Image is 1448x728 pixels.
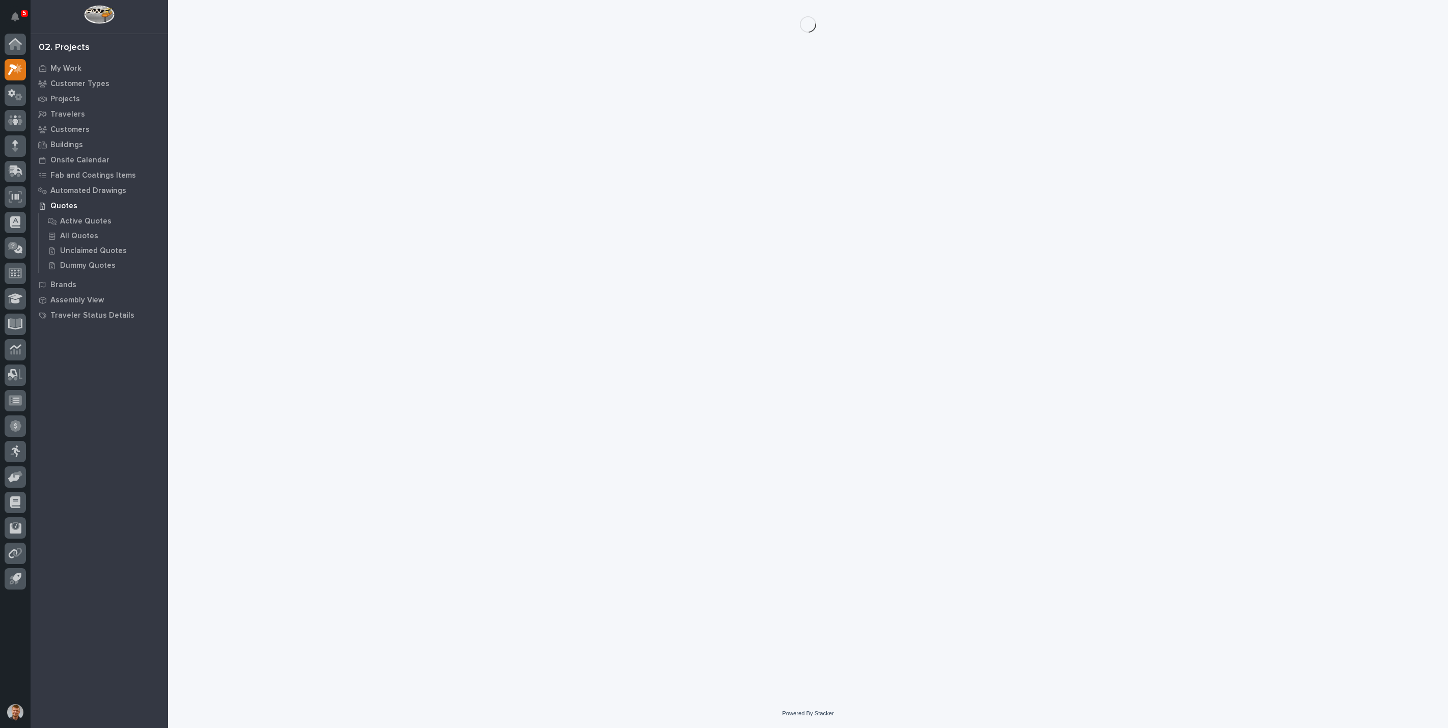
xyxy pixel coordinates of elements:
[50,202,77,211] p: Quotes
[39,258,168,272] a: Dummy Quotes
[31,183,168,198] a: Automated Drawings
[50,95,80,104] p: Projects
[50,311,134,320] p: Traveler Status Details
[31,307,168,323] a: Traveler Status Details
[50,281,76,290] p: Brands
[50,110,85,119] p: Travelers
[31,76,168,91] a: Customer Types
[50,125,90,134] p: Customers
[31,152,168,167] a: Onsite Calendar
[39,42,90,53] div: 02. Projects
[50,64,81,73] p: My Work
[31,167,168,183] a: Fab and Coatings Items
[60,217,112,226] p: Active Quotes
[31,292,168,307] a: Assembly View
[60,246,127,256] p: Unclaimed Quotes
[5,702,26,723] button: users-avatar
[50,141,83,150] p: Buildings
[31,61,168,76] a: My Work
[31,137,168,152] a: Buildings
[84,5,114,24] img: Workspace Logo
[31,198,168,213] a: Quotes
[782,710,833,716] a: Powered By Stacker
[50,171,136,180] p: Fab and Coatings Items
[50,79,109,89] p: Customer Types
[13,12,26,29] div: Notifications5
[31,277,168,292] a: Brands
[50,156,109,165] p: Onsite Calendar
[5,6,26,27] button: Notifications
[60,261,116,270] p: Dummy Quotes
[22,10,26,17] p: 5
[39,229,168,243] a: All Quotes
[31,106,168,122] a: Travelers
[50,186,126,195] p: Automated Drawings
[60,232,98,241] p: All Quotes
[39,243,168,258] a: Unclaimed Quotes
[39,214,168,228] a: Active Quotes
[31,122,168,137] a: Customers
[31,91,168,106] a: Projects
[50,296,104,305] p: Assembly View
